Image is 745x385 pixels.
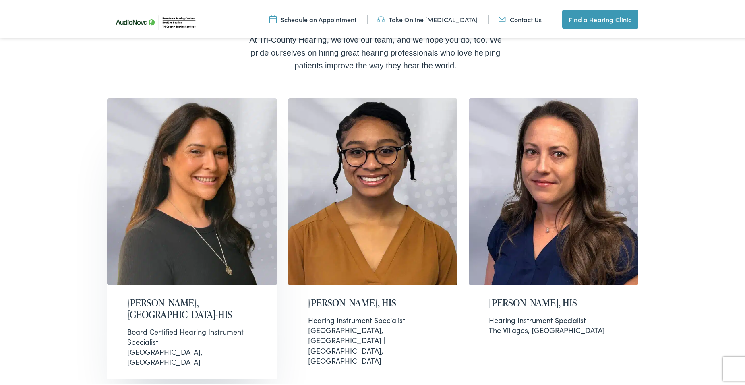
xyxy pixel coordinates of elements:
[269,13,277,22] img: utility icon
[288,97,458,377] a: Bianca Castillo is a hearing instrument specialist at Tri County Hearing in Bushnell, FL. [PERSON...
[377,13,385,22] img: utility icon
[127,296,257,319] h2: [PERSON_NAME], [GEOGRAPHIC_DATA]-HIS
[489,296,619,307] h2: [PERSON_NAME], HIS
[562,8,638,27] a: Find a Hearing Clinic
[127,325,257,366] div: [GEOGRAPHIC_DATA], [GEOGRAPHIC_DATA]
[107,97,277,377] a: [PERSON_NAME], [GEOGRAPHIC_DATA]-HIS Board Certified Hearing Instrument Specialist[GEOGRAPHIC_DAT...
[499,13,506,22] img: utility icon
[499,13,542,22] a: Contact Us
[127,325,257,345] div: Board Certified Hearing Instrument Specialist
[489,313,619,323] div: Hearing Instrument Specialist
[308,313,438,364] div: [GEOGRAPHIC_DATA], [GEOGRAPHIC_DATA] | [GEOGRAPHIC_DATA], [GEOGRAPHIC_DATA]
[377,13,478,22] a: Take Online [MEDICAL_DATA]
[269,13,356,22] a: Schedule an Appointment
[308,313,438,323] div: Hearing Instrument Specialist
[489,313,619,333] div: The Villages, [GEOGRAPHIC_DATA]
[469,97,639,377] a: [PERSON_NAME], HIS Hearing Instrument SpecialistThe Villages, [GEOGRAPHIC_DATA]
[247,32,505,70] div: At Tri-County Hearing, we love our team, and we hope you do, too. We pride ourselves on hiring gr...
[288,97,458,284] img: Bianca Castillo is a hearing instrument specialist at Tri County Hearing in Bushnell, FL.
[308,296,438,307] h2: [PERSON_NAME], HIS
